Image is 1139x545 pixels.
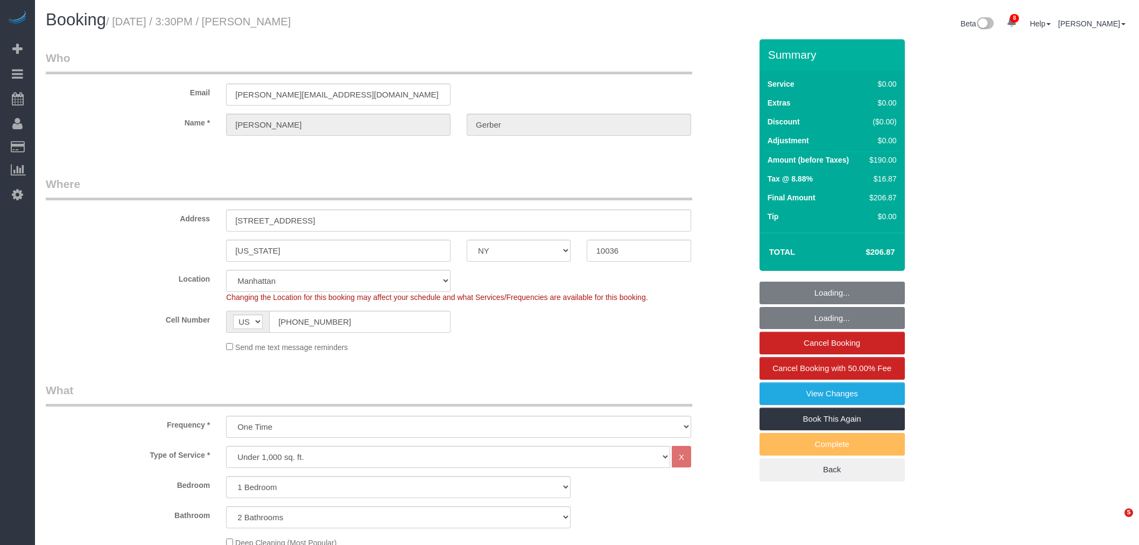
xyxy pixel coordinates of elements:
[38,270,218,284] label: Location
[768,155,849,165] label: Amount (before Taxes)
[772,364,891,373] span: Cancel Booking with 50.00% Fee
[768,48,899,61] h3: Summary
[961,19,994,28] a: Beta
[768,116,800,127] label: Discount
[760,458,905,481] a: Back
[226,293,648,302] span: Changing the Location for this booking may affect your schedule and what Services/Frequencies are...
[269,311,451,333] input: Cell Number
[6,11,28,26] img: Automaid Logo
[38,506,218,521] label: Bathroom
[1058,19,1126,28] a: [PERSON_NAME]
[226,240,451,262] input: City
[768,79,795,89] label: Service
[865,155,896,165] div: $190.00
[587,240,691,262] input: Zip Code
[760,408,905,430] a: Book This Again
[467,114,691,136] input: Last Name
[235,343,348,352] span: Send me text message reminders
[1124,508,1133,517] span: 5
[833,248,895,257] h4: $206.87
[38,311,218,325] label: Cell Number
[865,116,896,127] div: ($0.00)
[1001,11,1022,34] a: 8
[760,357,905,380] a: Cancel Booking with 50.00% Fee
[1102,508,1128,534] iframe: Intercom live chat
[226,83,451,106] input: Email
[1030,19,1051,28] a: Help
[1010,14,1019,23] span: 8
[38,83,218,98] label: Email
[38,416,218,430] label: Frequency *
[38,446,218,460] label: Type of Service *
[46,50,692,74] legend: Who
[769,247,796,256] strong: Total
[768,192,815,203] label: Final Amount
[865,211,896,222] div: $0.00
[38,209,218,224] label: Address
[768,211,779,222] label: Tip
[865,79,896,89] div: $0.00
[865,173,896,184] div: $16.87
[760,332,905,354] a: Cancel Booking
[46,176,692,200] legend: Where
[768,135,809,146] label: Adjustment
[38,476,218,491] label: Bedroom
[46,382,692,407] legend: What
[760,382,905,405] a: View Changes
[865,97,896,108] div: $0.00
[865,135,896,146] div: $0.00
[46,10,106,29] span: Booking
[768,173,813,184] label: Tax @ 8.88%
[768,97,791,108] label: Extras
[226,114,451,136] input: First Name
[976,17,994,31] img: New interface
[38,114,218,128] label: Name *
[106,16,291,27] small: / [DATE] / 3:30PM / [PERSON_NAME]
[865,192,896,203] div: $206.87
